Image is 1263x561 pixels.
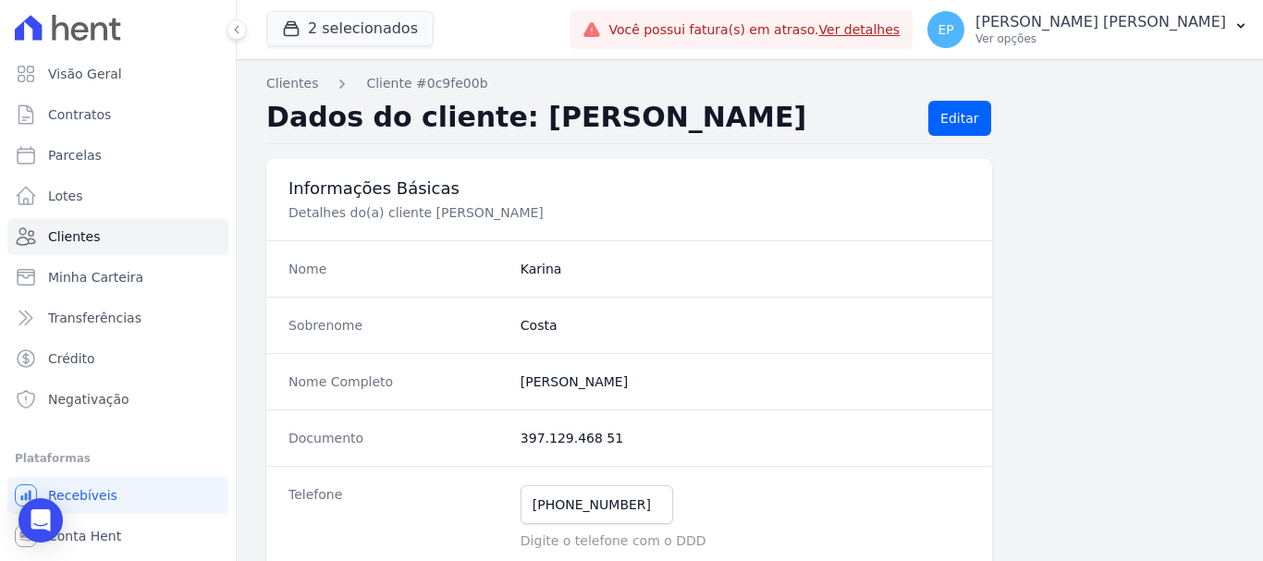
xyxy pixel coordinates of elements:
span: Conta Hent [48,527,121,545]
div: Plataformas [15,447,221,470]
div: Open Intercom Messenger [18,498,63,543]
a: Minha Carteira [7,259,228,296]
span: Clientes [48,227,100,246]
span: Contratos [48,105,111,124]
a: Crédito [7,340,228,377]
a: Lotes [7,177,228,214]
h2: Dados do cliente: [PERSON_NAME] [266,101,914,136]
span: Negativação [48,390,129,409]
a: Transferências [7,299,228,336]
h3: Informações Básicas [288,177,970,200]
dt: Nome [288,260,506,278]
a: Negativação [7,381,228,418]
p: [PERSON_NAME] [PERSON_NAME] [975,13,1226,31]
a: Conta Hent [7,518,228,555]
dt: Telefone [288,485,506,550]
dd: 397.129.468 51 [521,429,970,447]
a: Parcelas [7,137,228,174]
span: Transferências [48,309,141,327]
a: Contratos [7,96,228,133]
button: EP [PERSON_NAME] [PERSON_NAME] Ver opções [913,4,1263,55]
p: Digite o telefone com o DDD [521,531,970,550]
dd: [PERSON_NAME] [521,372,970,391]
a: Editar [928,101,990,136]
span: Lotes [48,187,83,205]
dt: Nome Completo [288,372,506,391]
p: Detalhes do(a) cliente [PERSON_NAME] [288,203,910,222]
a: Clientes [266,74,318,93]
a: Cliente #0c9fe00b [366,74,487,93]
a: Visão Geral [7,55,228,92]
span: Você possui fatura(s) em atraso. [608,20,900,40]
dt: Sobrenome [288,316,506,335]
span: EP [938,23,953,36]
span: Crédito [48,349,95,368]
span: Minha Carteira [48,268,143,287]
button: 2 selecionados [266,11,434,46]
span: Recebíveis [48,486,117,505]
nav: Breadcrumb [266,74,1233,93]
span: Parcelas [48,146,102,165]
a: Recebíveis [7,477,228,514]
p: Ver opções [975,31,1226,46]
dd: Karina [521,260,970,278]
a: Ver detalhes [819,22,901,37]
span: Visão Geral [48,65,122,83]
dt: Documento [288,429,506,447]
a: Clientes [7,218,228,255]
dd: Costa [521,316,970,335]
